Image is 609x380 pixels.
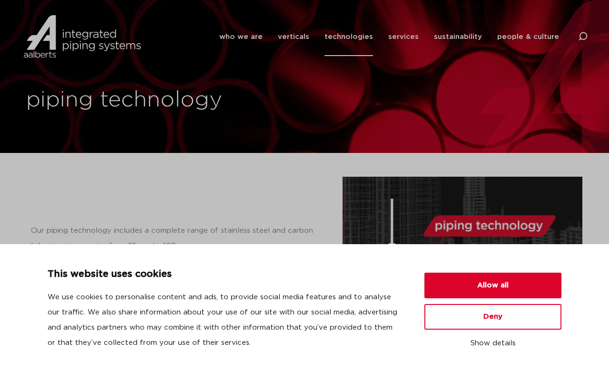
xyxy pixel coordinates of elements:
[324,18,373,56] a: technologies
[26,85,300,115] h1: piping technology
[219,18,559,56] nav: Menu
[388,18,419,56] a: services
[434,18,482,56] a: sustainability
[497,18,559,56] a: people & culture
[48,290,402,351] p: We use cookies to personalise content and ads, to provide social media features and to analyse ou...
[31,223,324,254] p: Our piping technology includes a complete range of stainless steel and carbon tubes in sizes rang...
[278,18,309,56] a: verticals
[424,304,561,330] button: Deny
[424,335,561,351] button: Show details
[48,267,402,282] p: This website uses cookies
[424,273,561,298] button: Allow all
[219,18,263,56] a: who we are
